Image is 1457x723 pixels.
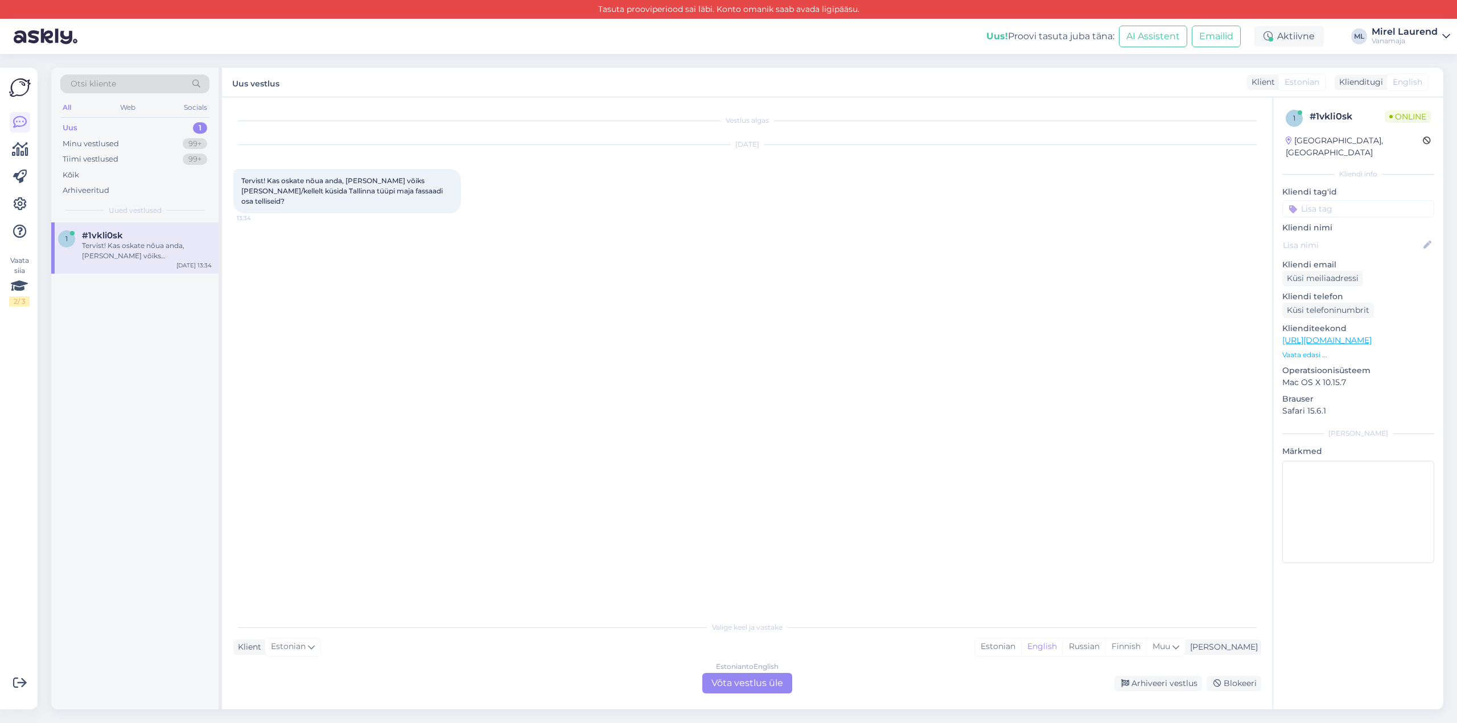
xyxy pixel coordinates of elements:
div: 1 [193,122,207,134]
div: Uus [63,122,77,134]
span: 1 [65,234,68,243]
div: Socials [182,100,209,115]
span: English [1393,76,1422,88]
div: [GEOGRAPHIC_DATA], [GEOGRAPHIC_DATA] [1286,135,1423,159]
div: [PERSON_NAME] [1282,428,1434,439]
p: Brauser [1282,393,1434,405]
p: Safari 15.6.1 [1282,405,1434,417]
span: Estonian [271,641,306,653]
label: Uus vestlus [232,75,279,90]
div: Proovi tasuta juba täna: [986,30,1114,43]
span: Tervist! Kas oskate nõua anda, [PERSON_NAME] võiks [PERSON_NAME]/kellelt küsida Tallinna tüüpi ma... [241,176,444,205]
input: Lisa nimi [1283,239,1421,251]
div: Vaata siia [9,255,30,307]
div: Klient [1247,76,1275,88]
p: Klienditeekond [1282,323,1434,334]
div: 99+ [183,138,207,150]
span: Otsi kliente [71,78,116,90]
img: Askly Logo [9,77,31,98]
div: Estonian [975,638,1021,655]
div: Vanamaja [1372,36,1438,46]
div: ML [1351,28,1367,44]
div: Aktiivne [1254,26,1324,47]
div: Arhiveeri vestlus [1114,676,1202,691]
span: Muu [1153,641,1170,651]
div: Valige keel ja vastake [233,622,1261,633]
b: Uus! [986,31,1008,42]
button: AI Assistent [1119,26,1187,47]
p: Märkmed [1282,445,1434,457]
span: Estonian [1285,76,1319,88]
div: All [60,100,73,115]
button: Emailid [1192,26,1241,47]
div: Küsi meiliaadressi [1282,271,1363,286]
div: Kliendi info [1282,169,1434,179]
p: Mac OS X 10.15.7 [1282,377,1434,389]
div: Tiimi vestlused [63,154,118,165]
div: English [1021,638,1063,655]
div: Web [118,100,138,115]
div: Klient [233,641,261,653]
div: Klienditugi [1335,76,1383,88]
div: Russian [1063,638,1105,655]
div: Võta vestlus üle [702,673,792,693]
p: Kliendi email [1282,259,1434,271]
a: Mirel LaurendVanamaja [1372,27,1450,46]
div: Vestlus algas [233,115,1261,126]
div: 2 / 3 [9,296,30,307]
input: Lisa tag [1282,200,1434,217]
div: Mirel Laurend [1372,27,1438,36]
div: Finnish [1105,638,1146,655]
span: 1 [1293,114,1295,122]
p: Operatsioonisüsteem [1282,365,1434,377]
p: Vaata edasi ... [1282,350,1434,360]
div: Kõik [63,170,79,181]
div: [PERSON_NAME] [1186,641,1258,653]
div: Minu vestlused [63,138,119,150]
div: # 1vkli0sk [1310,110,1385,123]
div: 99+ [183,154,207,165]
div: Tervist! Kas oskate nõua anda, [PERSON_NAME] võiks [PERSON_NAME]/kellelt küsida Tallinna tüüpi ma... [82,241,212,261]
div: Arhiveeritud [63,185,109,196]
div: Blokeeri [1207,676,1261,691]
p: Kliendi nimi [1282,222,1434,234]
div: [DATE] 13:34 [176,261,212,270]
div: [DATE] [233,139,1261,150]
span: #1vkli0sk [82,230,123,241]
div: Estonian to English [716,662,779,672]
span: Online [1385,110,1431,123]
span: Uued vestlused [109,205,162,216]
p: Kliendi tag'id [1282,186,1434,198]
a: [URL][DOMAIN_NAME] [1282,335,1372,345]
p: Kliendi telefon [1282,291,1434,303]
span: 13:34 [237,214,279,222]
div: Küsi telefoninumbrit [1282,303,1374,318]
